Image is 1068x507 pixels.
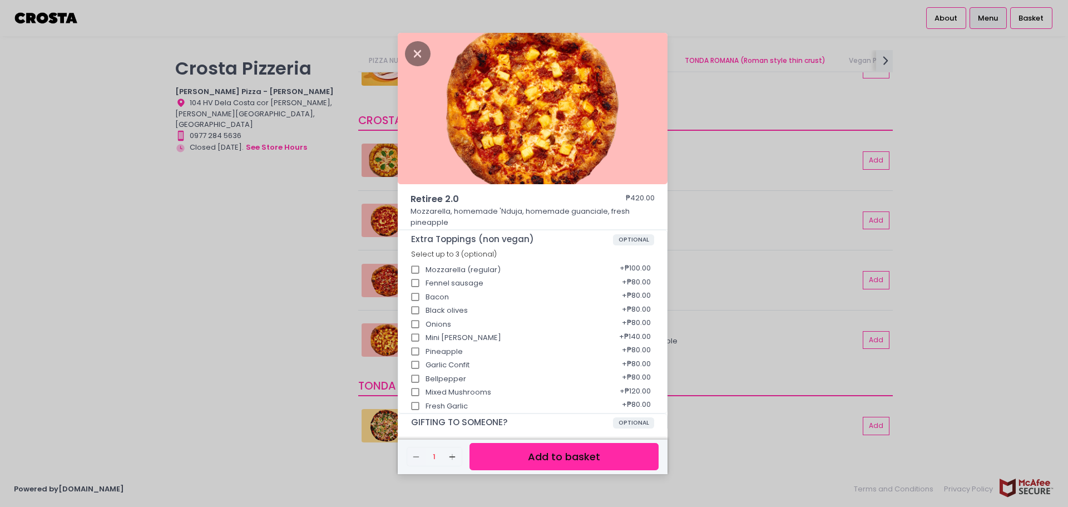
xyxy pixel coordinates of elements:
div: + ₱120.00 [616,382,654,403]
button: Add to basket [469,443,659,470]
div: + ₱80.00 [618,341,654,362]
div: + ₱80.00 [618,300,654,321]
span: Extra Toppings (non vegan) [411,234,613,244]
div: + ₱80.00 [618,396,654,417]
img: Retiree 2.0 [398,33,667,184]
div: + ₱80.00 [618,368,654,390]
div: + ₱100.00 [616,259,654,280]
div: + ₱80.00 [618,314,654,335]
div: + ₱80.00 [618,287,654,308]
div: ₱420.00 [626,193,655,206]
div: + ₱80.00 [618,355,654,376]
div: If you're buying multiple pizzas please tick this upgrade for EVERY pizza [411,429,655,446]
div: + ₱140.00 [615,327,654,348]
span: Select up to 3 (optional) [411,249,497,259]
button: Close [405,47,431,58]
span: OPTIONAL [613,234,655,245]
span: GIFTING TO SOMEONE? [411,417,613,427]
div: + ₱80.00 [618,273,654,294]
span: OPTIONAL [613,417,655,429]
p: Mozzarella, homemade 'Nduja, homemade guanciale, fresh pineapple [411,206,655,228]
span: Retiree 2.0 [411,193,594,206]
